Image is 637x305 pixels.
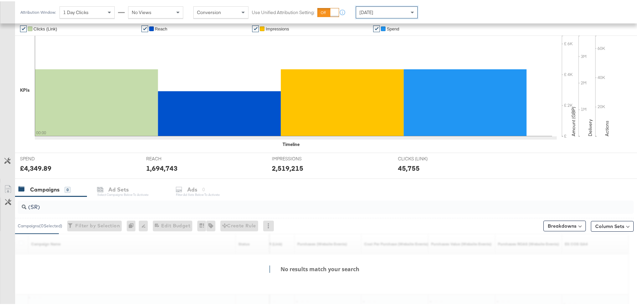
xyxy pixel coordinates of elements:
[30,184,60,192] div: Campaigns
[591,220,634,230] button: Column Sets
[570,105,576,135] text: Amount (GBP)
[398,162,420,172] div: 45,755
[269,264,364,272] h4: No results match your search
[272,162,303,172] div: 2,519,215
[20,9,56,13] div: Attribution Window:
[587,118,593,135] text: Delivery
[272,154,322,161] span: IMPRESSIONS
[197,8,221,14] span: Conversion
[65,185,71,192] div: 0
[20,154,70,161] span: SPEND
[26,197,577,210] input: Search Campaigns by Name, ID or Objective
[252,8,315,14] label: Use Unified Attribution Setting:
[63,8,89,14] span: 1 Day Clicks
[387,25,399,30] span: Spend
[543,219,586,230] button: Breakdowns
[398,154,448,161] span: CLICKS (LINK)
[18,222,62,228] div: Campaigns ( 0 Selected)
[141,24,148,31] a: ✔
[20,24,27,31] a: ✔
[604,119,610,135] text: Actions
[127,219,139,230] div: 0
[33,25,57,30] span: Clicks (Link)
[373,24,380,31] a: ✔
[266,25,289,30] span: Impressions
[146,154,196,161] span: REACH
[155,25,168,30] span: Reach
[146,162,178,172] div: 1,694,743
[20,162,51,172] div: £4,349.89
[252,24,259,31] a: ✔
[20,86,30,92] div: KPIs
[283,140,300,146] div: Timeline
[132,8,151,14] span: No Views
[359,8,373,14] span: [DATE]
